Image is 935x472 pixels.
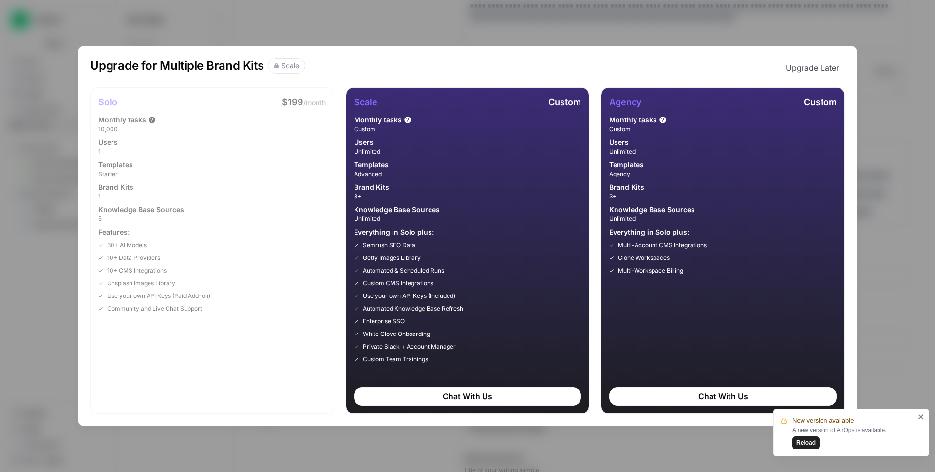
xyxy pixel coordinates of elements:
[609,125,837,134] span: Custom
[609,182,644,192] span: Brand Kits
[780,58,845,78] button: Upgrade Later
[354,192,581,201] span: 3+
[354,138,374,147] span: Users
[363,241,415,250] span: Semrush SEO Data
[363,279,433,288] span: Custom CMS Integrations
[107,304,202,313] span: Community and Live Chat Support
[363,292,455,300] span: Use your own API Keys (Included)
[354,160,389,170] span: Templates
[609,387,837,406] div: Chat With Us
[354,96,377,109] h1: Scale
[609,192,837,201] span: 3+
[609,115,657,125] span: Monthly tasks
[918,413,925,421] button: close
[107,254,160,262] span: 10+ Data Providers
[363,342,456,351] span: Private Slack + Account Manager
[804,97,837,107] span: Custom
[548,97,581,107] span: Custom
[363,304,463,313] span: Automated Knowledge Base Refresh
[354,387,581,406] div: Chat With Us
[609,170,837,178] span: Agency
[618,266,683,275] span: Multi-Workspace Billing
[618,254,670,262] span: Clone Workspaces
[609,138,629,147] span: Users
[98,227,326,237] span: Features:
[618,241,707,250] span: Multi-Account CMS Integrations
[98,160,133,170] span: Templates
[354,182,389,192] span: Brand Kits
[363,254,421,262] span: Getty Images Library
[98,182,133,192] span: Brand Kits
[354,115,402,125] span: Monthly tasks
[609,96,642,109] h1: Agency
[98,115,146,125] span: Monthly tasks
[354,147,581,156] span: Unlimited
[354,170,581,178] span: Advanced
[609,160,644,170] span: Templates
[363,317,405,326] span: Enterprise SSO
[354,215,581,223] span: Unlimited
[354,227,581,237] span: Everything in Solo plus:
[303,98,326,107] span: /month
[609,215,837,223] span: Unlimited
[90,58,264,78] h1: Upgrade for Multiple Brand Kits
[98,138,118,147] span: Users
[281,61,299,71] div: Scale
[98,170,326,178] span: Starter
[609,205,695,215] span: Knowledge Base Sources
[98,125,326,134] span: 10,000
[107,241,147,250] span: 30+ AI Models
[354,125,581,134] span: Custom
[98,205,184,215] span: Knowledge Base Sources
[98,215,326,223] span: 5
[107,266,167,275] span: 10+ CMS Integrations
[354,205,440,215] span: Knowledge Base Sources
[98,192,326,201] span: 1
[107,279,175,288] span: Unsplash Images Library
[796,438,816,447] span: Reload
[792,426,915,449] div: A new version of AirOps is available.
[98,96,117,109] h1: Solo
[98,147,326,156] span: 1
[609,227,837,237] span: Everything in Solo plus:
[282,97,303,107] span: $199
[107,292,210,300] span: Use your own API Keys (Paid Add-on)
[363,266,444,275] span: Automated & Scheduled Runs
[609,147,837,156] span: Unlimited
[363,355,428,364] span: Custom Team Trainings
[792,416,854,426] span: New version available
[363,330,430,338] span: White Glove Onboarding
